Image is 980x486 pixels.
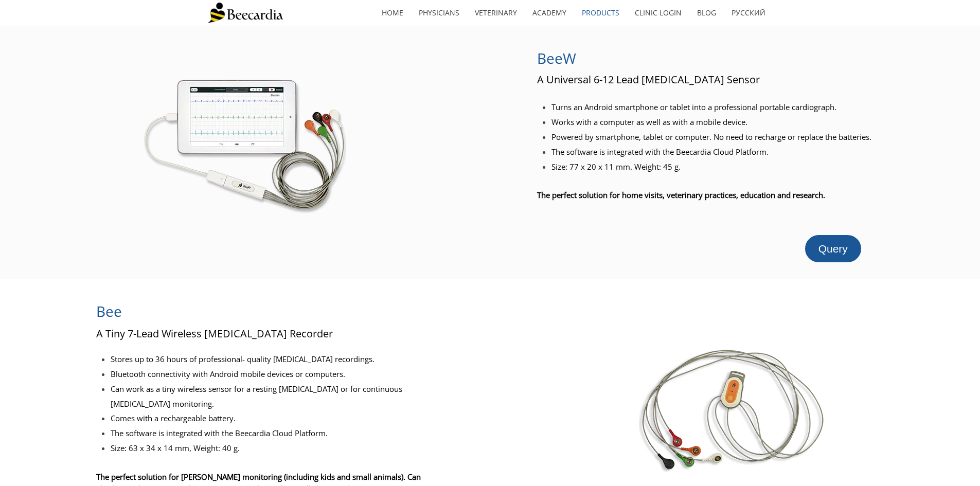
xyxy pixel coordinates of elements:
span: Bluetooth connectivity with Android mobile devices or computers. [111,369,345,379]
span: A Tiny 7-Lead Wireless [MEDICAL_DATA] Recorder [96,327,333,340]
span: BeeW [537,48,576,68]
a: Products [574,1,627,25]
a: Query [805,235,861,262]
a: home [374,1,411,25]
span: Comes with a rechargeable battery. [111,413,236,423]
span: Bee [96,301,122,321]
span: Turns an Android smartphone or tablet into a professional portable cardiograph. [551,102,836,112]
a: Physicians [411,1,467,25]
span: Size: 63 x 34 x 14 mm, Weight: 40 g. [111,443,240,453]
span: The perfect solution for home visits, veterinary practices, education and research. [537,190,825,200]
a: Русский [724,1,773,25]
span: The software is integrated with the Beecardia Cloud Platform. [551,147,769,157]
span: The software is integrated with the Beecardia Cloud Platform. [111,428,328,438]
a: Clinic Login [627,1,689,25]
span: A Universal 6-12 Lead [MEDICAL_DATA] Sensor [537,73,760,86]
span: Powered by smartphone, tablet or computer. No need to recharge or replace the batteries. [551,132,871,142]
span: Stores up to 36 hours of professional- quality [MEDICAL_DATA] recordings. [111,354,375,364]
a: Veterinary [467,1,525,25]
span: Size: 77 x 20 x 11 mm. Weight: 45 g. [551,161,681,172]
img: Beecardia [207,3,283,23]
a: Blog [689,1,724,25]
span: Query [818,243,848,255]
span: Can work as a tiny wireless sensor for a resting [MEDICAL_DATA] or for continuous [MEDICAL_DATA] ... [111,384,402,409]
span: Works with a computer as well as with a mobile device. [551,117,747,127]
a: Academy [525,1,574,25]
